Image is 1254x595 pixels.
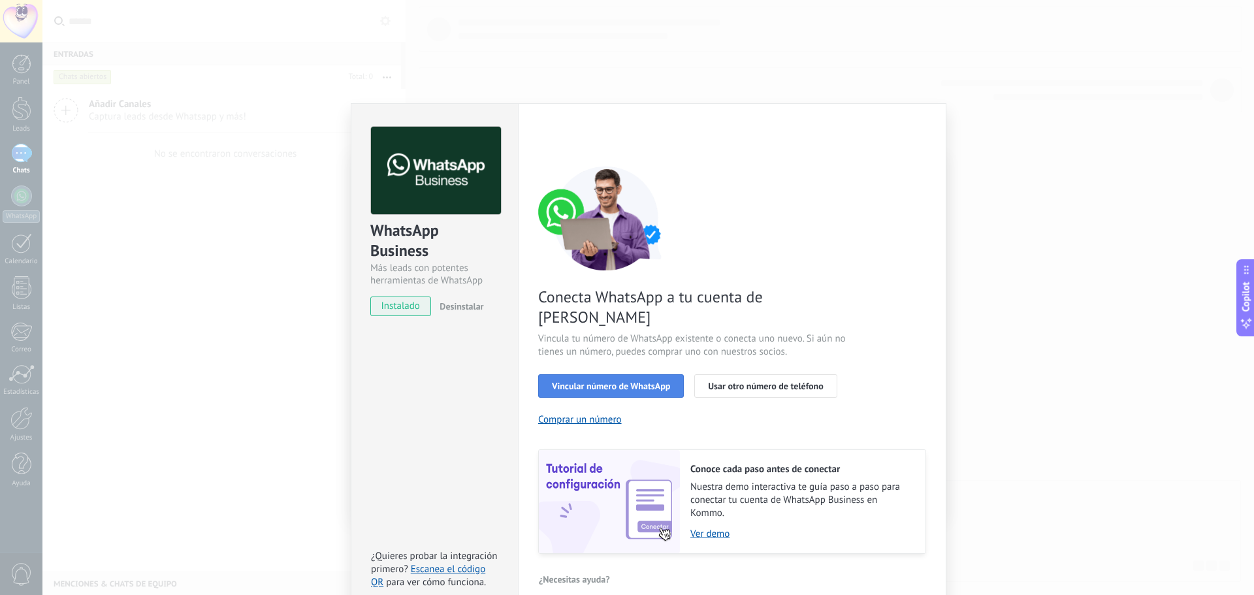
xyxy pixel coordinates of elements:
span: Conecta WhatsApp a tu cuenta de [PERSON_NAME] [538,287,849,327]
button: Vincular número de WhatsApp [538,374,684,398]
button: Desinstalar [434,297,483,316]
span: ¿Quieres probar la integración primero? [371,550,498,575]
span: ¿Necesitas ayuda? [539,575,610,584]
button: Comprar un número [538,413,622,426]
div: Más leads con potentes herramientas de WhatsApp [370,262,499,287]
a: Ver demo [690,528,912,540]
span: Copilot [1240,281,1253,312]
span: para ver cómo funciona. [386,576,486,588]
span: instalado [371,297,430,316]
div: WhatsApp Business [370,220,499,262]
img: connect number [538,166,675,270]
button: ¿Necesitas ayuda? [538,570,611,589]
span: Desinstalar [440,300,483,312]
img: logo_main.png [371,127,501,215]
span: Usar otro número de teléfono [708,381,823,391]
span: Nuestra demo interactiva te guía paso a paso para conectar tu cuenta de WhatsApp Business en Kommo. [690,481,912,520]
button: Usar otro número de teléfono [694,374,837,398]
a: Escanea el código QR [371,563,485,588]
span: Vincular número de WhatsApp [552,381,670,391]
span: Vincula tu número de WhatsApp existente o conecta uno nuevo. Si aún no tienes un número, puedes c... [538,332,849,359]
h2: Conoce cada paso antes de conectar [690,463,912,475]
